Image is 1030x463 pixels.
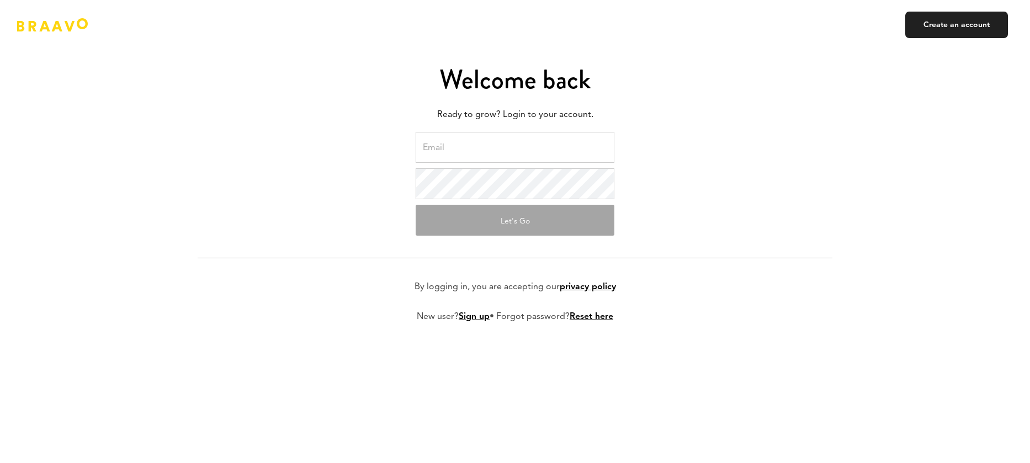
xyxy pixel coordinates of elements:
[417,310,613,323] p: New user? • Forgot password?
[459,312,490,321] a: Sign up
[905,12,1008,38] a: Create an account
[560,283,616,291] a: privacy policy
[439,61,591,98] span: Welcome back
[416,205,614,236] button: Let's Go
[416,132,614,163] input: Email
[570,312,613,321] a: Reset here
[198,107,832,123] p: Ready to grow? Login to your account.
[415,280,616,294] p: By logging in, you are accepting our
